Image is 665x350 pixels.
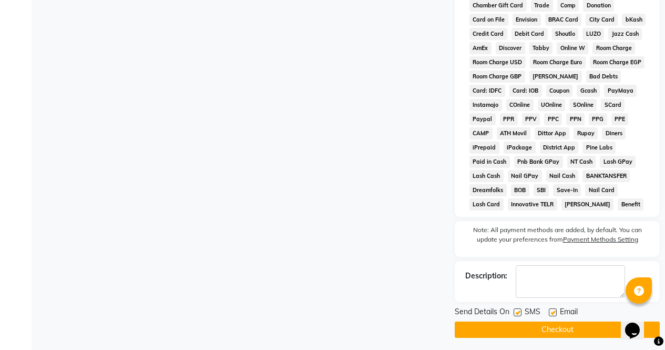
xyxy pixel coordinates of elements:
[566,113,585,125] span: PPN
[557,42,588,54] span: Online W
[508,198,557,211] span: Innovative TELR
[469,85,505,97] span: Card: IDFC
[469,184,507,196] span: Dreamfolks
[608,28,642,40] span: Jazz Cash
[600,156,636,168] span: Lash GPay
[592,42,635,54] span: Room Charge
[508,170,542,182] span: Nail GPay
[601,99,625,111] span: SCard
[469,99,502,111] span: Instamojo
[621,308,654,339] iframe: chat widget
[529,42,553,54] span: Tabby
[469,71,525,83] span: Room Charge GBP
[455,306,509,319] span: Send Details On
[504,142,536,154] span: iPackage
[563,235,638,244] label: Payment Methods Setting
[506,99,534,111] span: COnline
[582,28,604,40] span: LUZO
[535,127,570,139] span: Dittor App
[585,184,618,196] span: Nail Card
[469,198,504,211] span: Lash Card
[469,28,507,40] span: Credit Card
[560,306,578,319] span: Email
[604,85,637,97] span: PayMaya
[469,127,493,139] span: CAMP
[618,198,643,211] span: Benefit
[590,56,645,68] span: Room Charge EGP
[511,184,529,196] span: BOB
[469,42,492,54] span: AmEx
[545,14,582,26] span: BRAC Card
[511,28,548,40] span: Debit Card
[497,127,530,139] span: ATH Movil
[469,156,510,168] span: Paid in Cash
[577,85,600,97] span: Gcash
[544,113,562,125] span: PPC
[465,271,507,282] div: Description:
[602,127,626,139] span: Diners
[552,28,579,40] span: Shoutlo
[465,225,649,248] label: Note: All payment methods are added, by default. You can update your preferences from
[469,113,496,125] span: Paypal
[553,184,581,196] span: Save-In
[525,306,540,319] span: SMS
[574,127,598,139] span: Rupay
[513,14,541,26] span: Envision
[469,170,504,182] span: Lash Cash
[546,170,579,182] span: Nail Cash
[500,113,518,125] span: PPR
[529,71,582,83] span: [PERSON_NAME]
[522,113,540,125] span: PPV
[582,170,630,182] span: BANKTANSFER
[496,42,525,54] span: Discover
[455,322,660,338] button: Checkout
[469,142,499,154] span: iPrepaid
[622,14,646,26] span: bKash
[589,113,607,125] span: PPG
[586,14,618,26] span: City Card
[530,56,586,68] span: Room Charge Euro
[567,156,596,168] span: NT Cash
[582,142,616,154] span: Pine Labs
[546,85,573,97] span: Coupon
[534,184,549,196] span: SBI
[469,14,508,26] span: Card on File
[561,198,614,211] span: [PERSON_NAME]
[509,85,542,97] span: Card: IOB
[569,99,597,111] span: SOnline
[540,142,579,154] span: District App
[611,113,629,125] span: PPE
[586,71,621,83] span: Bad Debts
[469,56,526,68] span: Room Charge USD
[514,156,563,168] span: Pnb Bank GPay
[538,99,566,111] span: UOnline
